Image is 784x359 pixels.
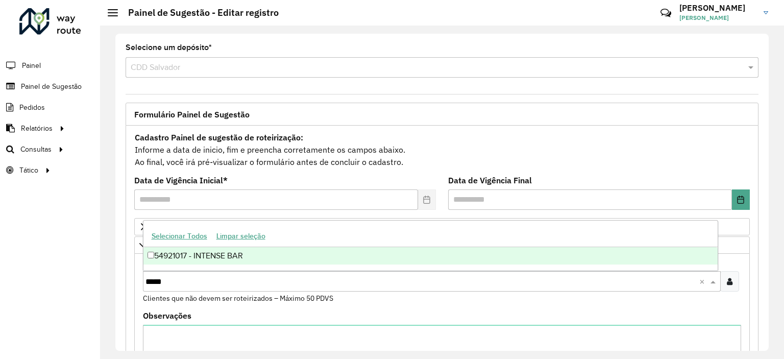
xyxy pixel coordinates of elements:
[655,2,677,24] a: Contato Rápido
[147,228,212,244] button: Selecionar Todos
[134,174,228,186] label: Data de Vigência Inicial
[134,236,750,254] a: Preservar Cliente - Devem ficar no buffer, não roteirizar
[699,275,708,288] span: Clear all
[143,294,333,303] small: Clientes que não devem ser roteirizados – Máximo 50 PDVS
[732,189,750,210] button: Choose Date
[679,3,756,13] h3: [PERSON_NAME]
[212,228,270,244] button: Limpar seleção
[118,7,279,18] h2: Painel de Sugestão - Editar registro
[448,174,532,186] label: Data de Vigência Final
[135,132,303,142] strong: Cadastro Painel de sugestão de roteirização:
[143,220,718,271] ng-dropdown-panel: Options list
[143,309,191,322] label: Observações
[679,13,756,22] span: [PERSON_NAME]
[134,110,250,118] span: Formulário Painel de Sugestão
[19,165,38,176] span: Tático
[134,131,750,169] div: Informe a data de inicio, fim e preencha corretamente os campos abaixo. Ao final, você irá pré-vi...
[21,81,82,92] span: Painel de Sugestão
[143,247,718,265] div: 54921017 - INTENSE BAR
[21,123,53,134] span: Relatórios
[22,60,41,71] span: Painel
[134,218,750,235] a: Priorizar Cliente - Não podem ficar no buffer
[19,102,45,113] span: Pedidos
[126,41,212,54] label: Selecione um depósito
[20,144,52,155] span: Consultas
